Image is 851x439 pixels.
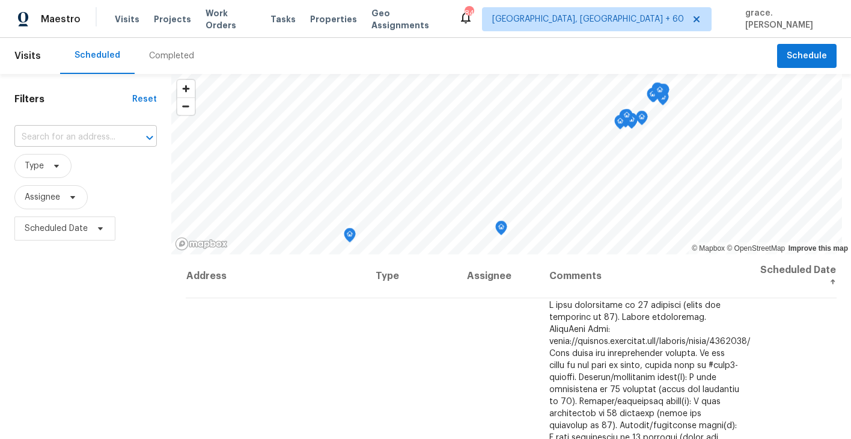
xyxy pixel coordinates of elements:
button: Zoom out [177,97,195,115]
th: Address [186,254,366,298]
button: Zoom in [177,80,195,97]
div: Completed [149,50,194,62]
button: Schedule [777,44,837,69]
span: Schedule [787,49,827,64]
span: Projects [154,13,191,25]
div: Map marker [647,88,659,106]
span: Work Orders [206,7,256,31]
span: Tasks [270,15,296,23]
a: OpenStreetMap [727,244,785,253]
th: Scheduled Date ↑ [750,254,837,298]
div: Map marker [657,91,669,109]
input: Search for an address... [14,128,123,147]
span: grace.[PERSON_NAME] [740,7,833,31]
span: Scheduled Date [25,223,88,235]
span: Type [25,160,44,172]
span: Assignee [25,191,60,203]
div: Map marker [614,115,626,134]
a: Mapbox [692,244,725,253]
th: Assignee [457,254,540,298]
a: Improve this map [788,244,848,253]
div: Map marker [621,109,633,127]
div: Reset [132,93,157,105]
span: Zoom out [177,98,195,115]
a: Mapbox homepage [175,237,228,251]
button: Open [141,129,158,146]
h1: Filters [14,93,132,105]
div: Map marker [657,84,670,102]
div: 848 [465,7,473,19]
div: Map marker [636,111,648,129]
span: [GEOGRAPHIC_DATA], [GEOGRAPHIC_DATA] + 60 [492,13,684,25]
div: Map marker [651,82,663,101]
div: Map marker [619,109,631,128]
span: Properties [310,13,357,25]
div: Scheduled [75,49,120,61]
span: Visits [115,13,139,25]
span: Geo Assignments [371,7,444,31]
span: Visits [14,43,41,69]
div: Map marker [654,84,666,102]
span: Maestro [41,13,81,25]
div: Map marker [655,85,667,103]
canvas: Map [171,74,842,254]
div: Map marker [495,221,507,239]
div: Map marker [344,228,356,247]
th: Comments [540,254,750,298]
th: Type [366,254,457,298]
